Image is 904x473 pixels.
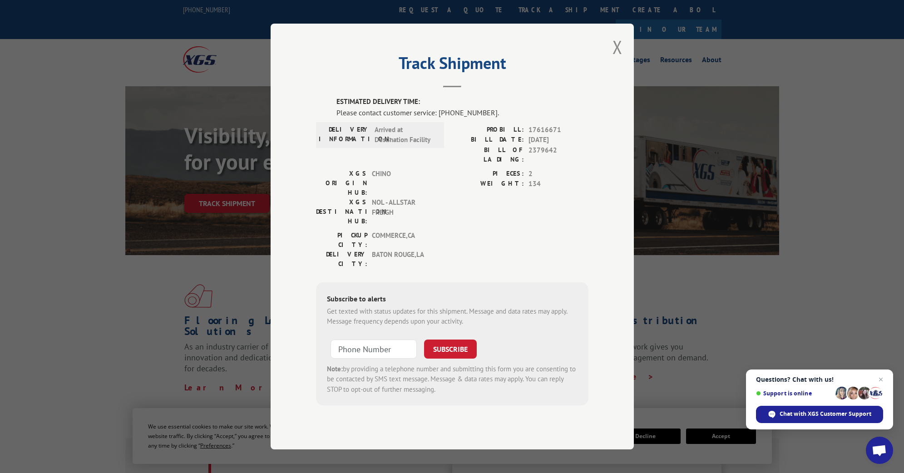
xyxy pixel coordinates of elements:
[452,169,524,179] label: PIECES:
[452,135,524,145] label: BILL DATE:
[327,293,578,306] div: Subscribe to alerts
[331,340,417,359] input: Phone Number
[613,35,622,59] button: Close modal
[529,169,588,179] span: 2
[756,390,832,397] span: Support is online
[780,410,871,418] span: Chat with XGS Customer Support
[316,250,367,269] label: DELIVERY CITY:
[327,365,343,373] strong: Note:
[529,145,588,164] span: 2379642
[316,57,588,74] h2: Track Shipment
[336,97,588,107] label: ESTIMATED DELIVERY TIME:
[424,340,477,359] button: SUBSCRIBE
[372,169,433,197] span: CHINO
[319,125,370,145] label: DELIVERY INFORMATION:
[866,437,893,464] div: Open chat
[327,364,578,395] div: by providing a telephone number and submitting this form you are consenting to be contacted by SM...
[756,406,883,423] div: Chat with XGS Customer Support
[316,197,367,226] label: XGS DESTINATION HUB:
[372,250,433,269] span: BATON ROUGE , LA
[452,145,524,164] label: BILL OF LADING:
[452,125,524,135] label: PROBILL:
[372,231,433,250] span: COMMERCE , CA
[529,125,588,135] span: 17616671
[756,376,883,383] span: Questions? Chat with us!
[375,125,436,145] span: Arrived at Destination Facility
[336,107,588,118] div: Please contact customer service: [PHONE_NUMBER].
[372,197,433,226] span: NOL - ALLSTAR FREIGH
[452,179,524,189] label: WEIGHT:
[529,135,588,145] span: [DATE]
[529,179,588,189] span: 134
[875,374,886,385] span: Close chat
[316,231,367,250] label: PICKUP CITY:
[327,306,578,327] div: Get texted with status updates for this shipment. Message and data rates may apply. Message frequ...
[316,169,367,197] label: XGS ORIGIN HUB:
